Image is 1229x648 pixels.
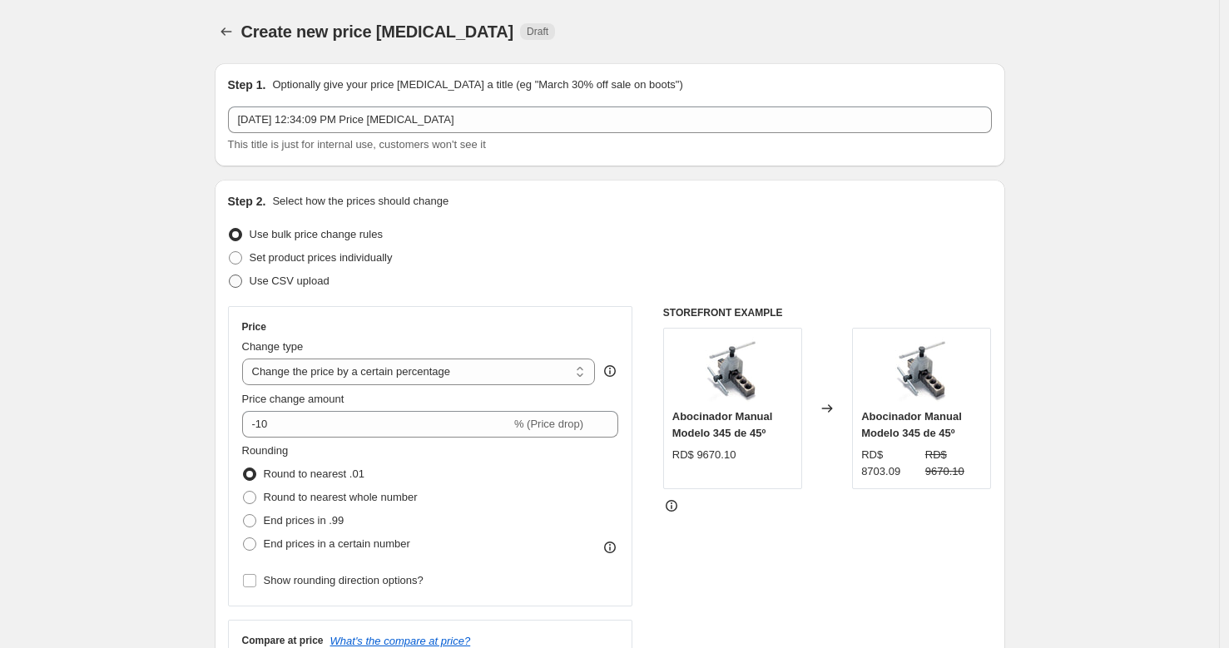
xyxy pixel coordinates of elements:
[889,337,955,403] img: abocinador-manual-345-de-45g-ridgid-984578_80x.jpg
[264,467,364,480] span: Round to nearest .01
[228,193,266,210] h2: Step 2.
[514,418,583,430] span: % (Price drop)
[699,337,766,403] img: abocinador-manual-345-de-45g-ridgid-984578_80x.jpg
[925,447,983,480] strike: RD$ 9670.10
[672,447,736,463] div: RD$ 9670.10
[228,77,266,93] h2: Step 1.
[330,635,471,647] button: What's the compare at price?
[250,275,330,287] span: Use CSV upload
[250,251,393,264] span: Set product prices individually
[602,363,618,379] div: help
[272,77,682,93] p: Optionally give your price [MEDICAL_DATA] a title (eg "March 30% off sale on boots")
[264,574,424,586] span: Show rounding direction options?
[242,634,324,647] h3: Compare at price
[241,22,514,41] span: Create new price [MEDICAL_DATA]
[264,491,418,503] span: Round to nearest whole number
[861,447,919,480] div: RD$ 8703.09
[672,410,773,439] span: Abocinador Manual Modelo 345 de 45º
[242,393,344,405] span: Price change amount
[242,340,304,353] span: Change type
[242,444,289,457] span: Rounding
[663,306,992,319] h6: STOREFRONT EXAMPLE
[264,514,344,527] span: End prices in .99
[228,106,992,133] input: 30% off holiday sale
[228,138,486,151] span: This title is just for internal use, customers won't see it
[250,228,383,240] span: Use bulk price change rules
[242,411,511,438] input: -15
[264,537,410,550] span: End prices in a certain number
[215,20,238,43] button: Price change jobs
[527,25,548,38] span: Draft
[861,410,962,439] span: Abocinador Manual Modelo 345 de 45º
[242,320,266,334] h3: Price
[272,193,448,210] p: Select how the prices should change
